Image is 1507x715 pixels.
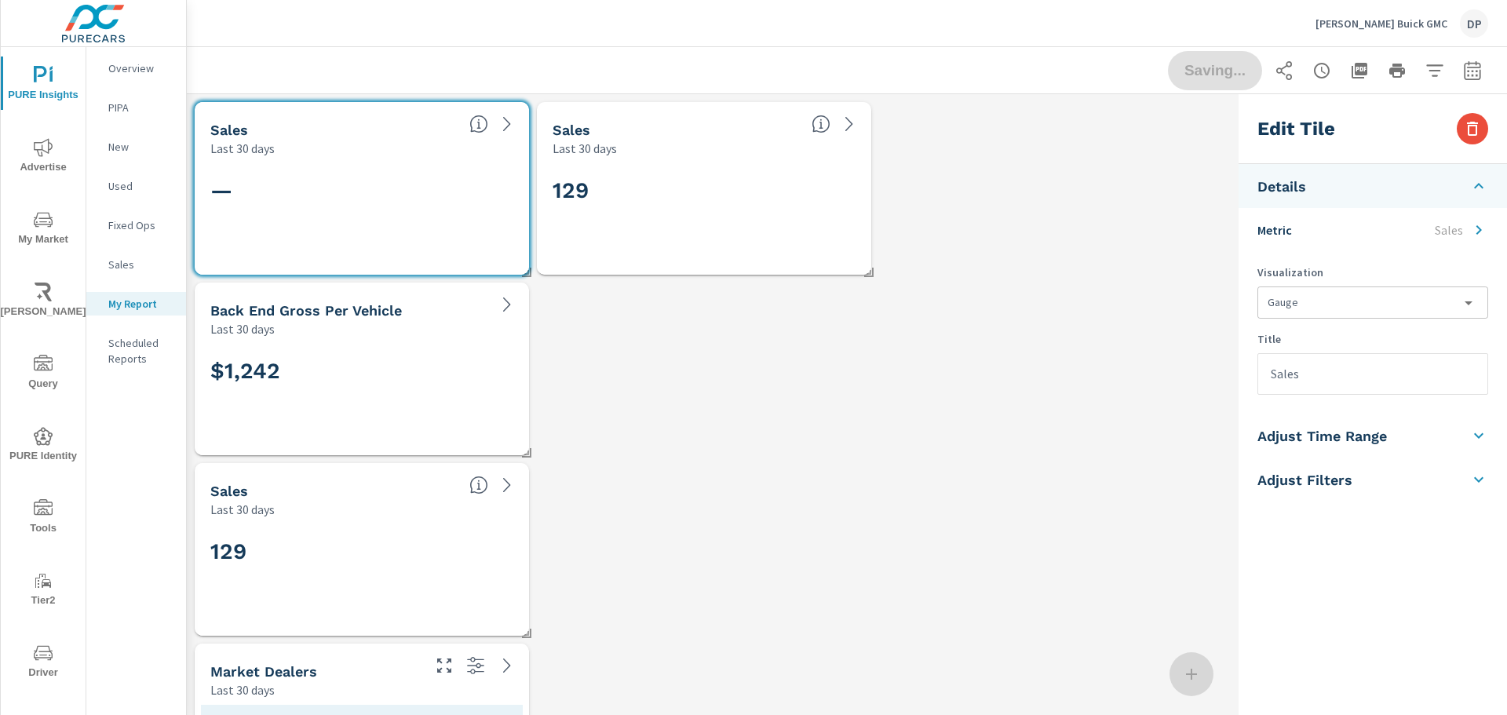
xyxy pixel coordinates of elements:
[86,213,186,237] div: Fixed Ops
[494,653,520,678] a: See more details in report
[108,217,173,233] p: Fixed Ops
[494,472,520,498] a: See more details in report
[1258,287,1487,318] div: Gauge
[1419,55,1450,86] button: Apply Filters
[432,653,457,678] button: Make Fullscreen
[108,257,173,272] p: Sales
[1257,331,1488,347] p: Title
[210,538,513,565] h2: 129
[1257,471,1352,489] h5: Adjust Filters
[1457,55,1488,86] button: Select Date Range
[1257,221,1292,239] p: Metric
[108,60,173,76] p: Overview
[86,174,186,198] div: Used
[553,139,617,158] p: Last 30 days
[86,96,186,119] div: PIPA
[210,302,402,319] h5: Back End Gross Per Vehicle
[1257,177,1306,195] h5: Details
[86,331,186,370] div: Scheduled Reports
[108,335,173,367] p: Scheduled Reports
[108,139,173,155] p: New
[5,571,81,610] span: Tier2
[5,283,81,321] span: [PERSON_NAME]
[5,355,81,393] span: Query
[86,253,186,276] div: Sales
[553,122,590,138] h5: Sales
[5,66,81,104] span: PURE Insights
[812,115,830,133] span: Number of vehicles sold by the dealership over the selected date range. [Source: This data is sou...
[494,292,520,317] a: See more details in report
[210,319,275,338] p: Last 30 days
[1257,427,1387,445] h5: Adjust Time Range
[5,427,81,465] span: PURE Identity
[1257,115,1335,142] h3: Edit Tile
[210,122,248,138] h5: Sales
[5,499,81,538] span: Tools
[210,139,275,158] p: Last 30 days
[1435,221,1463,239] p: Sales
[5,644,81,682] span: Driver
[86,135,186,159] div: New
[5,210,81,249] span: My Market
[1268,55,1300,86] button: Share Report
[210,663,317,680] h5: Market Dealers
[469,476,488,494] span: Number of vehicles sold by the dealership over the selected date range. [Source: This data is sou...
[1315,16,1447,31] p: [PERSON_NAME] Buick GMC
[1460,9,1488,38] div: DP
[494,111,520,137] a: See more details in report
[469,115,488,133] span: Number of vehicles sold by the dealership over the selected date range. [Source: This data is sou...
[210,483,248,499] h5: Sales
[108,178,173,194] p: Used
[1381,55,1413,86] button: Print Report
[1344,55,1375,86] button: "Export Report to PDF"
[210,500,275,519] p: Last 30 days
[1257,264,1488,280] p: Visualization
[210,357,513,385] h2: $1,242
[86,57,186,80] div: Overview
[108,296,173,312] p: My Report
[210,680,275,699] p: Last 30 days
[553,177,856,204] h2: 129
[86,292,186,316] div: My Report
[5,138,81,177] span: Advertise
[837,111,862,137] a: See more details in report
[210,177,513,204] h2: —
[108,100,173,115] p: PIPA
